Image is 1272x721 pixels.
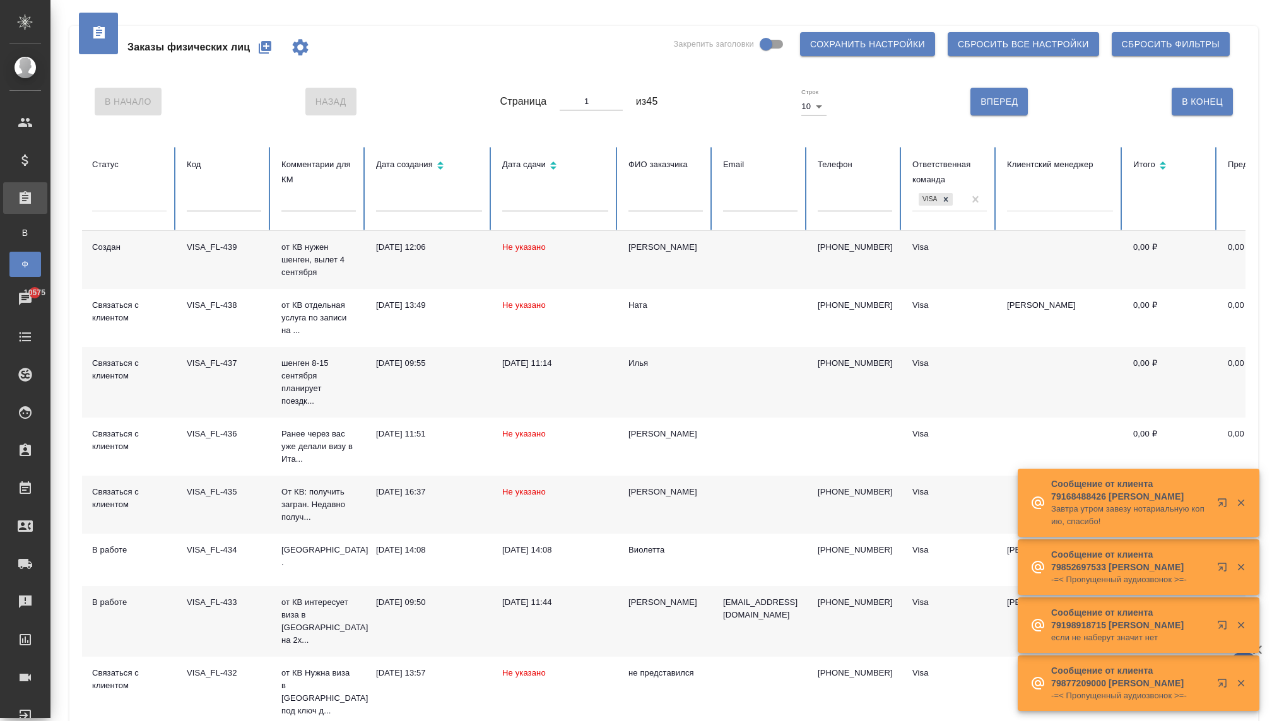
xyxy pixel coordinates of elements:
[948,32,1099,56] button: Сбросить все настройки
[628,241,703,254] div: [PERSON_NAME]
[818,357,892,370] p: [PHONE_NUMBER]
[187,357,261,370] div: VISA_FL-437
[281,157,356,187] div: Комментарии для КМ
[281,596,356,647] p: от КВ интересует виза в [GEOGRAPHIC_DATA] на 2х...
[187,486,261,498] div: VISA_FL-435
[281,357,356,407] p: шенген 8-15 сентября планирует поездк...
[628,299,703,312] div: Ната
[628,157,703,172] div: ФИО заказчика
[818,544,892,556] p: [PHONE_NUMBER]
[1007,157,1113,172] div: Клиентский менеджер
[673,38,754,50] span: Закрепить заголовки
[1051,573,1209,586] p: -=< Пропущенный аудиозвонок >=-
[801,98,827,115] div: 10
[801,89,818,95] label: Строк
[1123,347,1218,418] td: 0,00 ₽
[919,193,939,206] div: Visa
[818,486,892,498] p: [PHONE_NUMBER]
[1210,613,1240,643] button: Открыть в новой вкладке
[912,428,987,440] div: Visa
[1228,677,1254,689] button: Закрыть
[1051,631,1209,644] p: если не наберут значит нет
[502,668,546,677] span: Не указано
[187,428,261,440] div: VISA_FL-436
[92,157,167,172] div: Статус
[1123,289,1218,347] td: 0,00 ₽
[1122,37,1220,52] span: Сбросить фильтры
[1051,689,1209,702] p: -=< Пропущенный аудиозвонок >=-
[1182,94,1223,110] span: В Конец
[187,241,261,254] div: VISA_FL-439
[970,88,1028,115] button: Вперед
[1051,606,1209,631] p: Сообщение от клиента 79198918715 [PERSON_NAME]
[818,667,892,679] p: [PHONE_NUMBER]
[628,667,703,679] div: не представился
[800,32,935,56] button: Сохранить настройки
[1172,88,1233,115] button: В Конец
[92,428,167,453] div: Связаться с клиентом
[9,220,41,245] a: В
[1123,418,1218,476] td: 0,00 ₽
[502,429,546,438] span: Не указано
[376,428,482,440] div: [DATE] 11:51
[281,486,356,524] p: От КВ: получить загран. Недавно получ...
[376,241,482,254] div: [DATE] 12:06
[997,289,1123,347] td: [PERSON_NAME]
[187,157,261,172] div: Код
[92,486,167,511] div: Связаться с клиентом
[281,299,356,337] p: от КВ отдельная услуга по записи на ...
[723,157,798,172] div: Email
[818,299,892,312] p: [PHONE_NUMBER]
[92,241,167,254] div: Создан
[376,357,482,370] div: [DATE] 09:55
[628,596,703,609] div: [PERSON_NAME]
[980,94,1018,110] span: Вперед
[1051,503,1209,528] p: Завтра утром завезу нотариальную копию, спасибо!
[628,486,703,498] div: [PERSON_NAME]
[502,596,608,609] div: [DATE] 11:44
[1210,554,1240,585] button: Открыть в новой вкладке
[376,544,482,556] div: [DATE] 14:08
[376,486,482,498] div: [DATE] 16:37
[1123,231,1218,289] td: 0,00 ₽
[92,357,167,382] div: Связаться с клиентом
[1228,561,1254,573] button: Закрыть
[376,667,482,679] div: [DATE] 13:57
[1228,619,1254,631] button: Закрыть
[16,226,35,239] span: В
[1228,497,1254,508] button: Закрыть
[1210,490,1240,520] button: Открыть в новой вкладке
[376,157,482,175] div: Сортировка
[912,596,987,609] div: Visa
[502,157,608,175] div: Сортировка
[912,486,987,498] div: Visa
[3,283,47,315] a: 10575
[187,299,261,312] div: VISA_FL-438
[1133,157,1208,175] div: Сортировка
[187,596,261,609] div: VISA_FL-433
[9,252,41,277] a: Ф
[127,40,250,55] span: Заказы физических лиц
[912,667,987,679] div: Visa
[92,667,167,692] div: Связаться с клиентом
[281,667,356,717] p: от КВ Нужна виза в [GEOGRAPHIC_DATA] под ключ д...
[912,544,987,556] div: Visa
[187,544,261,556] div: VISA_FL-434
[281,544,356,569] p: [GEOGRAPHIC_DATA] .
[250,32,280,62] button: Создать
[818,157,892,172] div: Телефон
[376,596,482,609] div: [DATE] 09:50
[818,596,892,609] p: [PHONE_NUMBER]
[912,157,987,187] div: Ответственная команда
[636,94,658,109] span: из 45
[500,94,547,109] span: Страница
[376,299,482,312] div: [DATE] 13:49
[818,241,892,254] p: [PHONE_NUMBER]
[502,357,608,370] div: [DATE] 11:14
[628,428,703,440] div: [PERSON_NAME]
[92,596,167,609] div: В работе
[912,299,987,312] div: Visa
[16,286,53,299] span: 10575
[723,596,798,621] p: [EMAIL_ADDRESS][DOMAIN_NAME]
[281,428,356,466] p: Ранее через вас уже делали визу в Ита...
